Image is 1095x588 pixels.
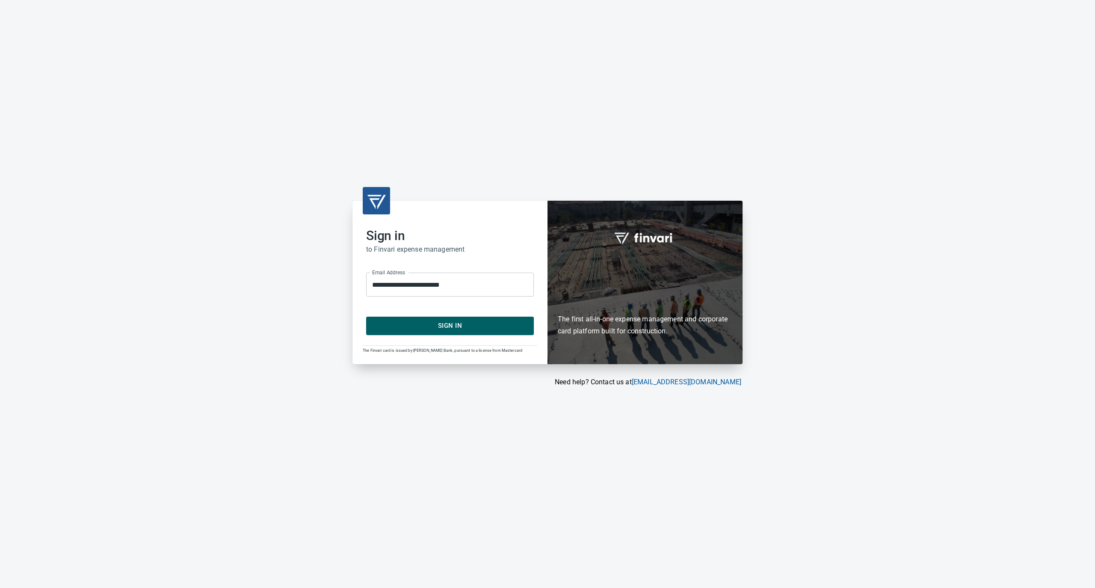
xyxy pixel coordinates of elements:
a: [EMAIL_ADDRESS][DOMAIN_NAME] [632,378,741,386]
span: Sign In [376,320,524,331]
img: fullword_logo_white.png [613,228,677,247]
h6: to Finvari expense management [366,244,534,255]
h6: The first all-in-one expense management and corporate card platform built for construction. [558,264,732,337]
img: transparent_logo.png [366,190,387,211]
span: The Finvari card is issued by [PERSON_NAME] Bank, pursuant to a license from Mastercard [363,348,522,353]
h2: Sign in [366,228,534,244]
button: Sign In [366,317,534,335]
p: Need help? Contact us at [352,377,741,387]
div: Finvari [547,201,743,364]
